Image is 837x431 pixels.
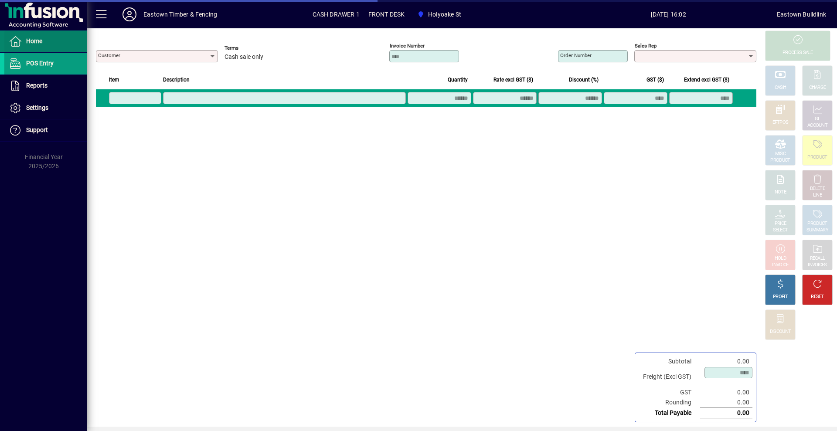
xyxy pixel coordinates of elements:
[684,75,729,85] span: Extend excl GST ($)
[116,7,143,22] button: Profile
[783,50,813,56] div: PROCESS SALE
[143,7,217,21] div: Eastown Timber & Fencing
[807,122,827,129] div: ACCOUNT
[813,192,822,199] div: LINE
[225,45,277,51] span: Terms
[809,85,826,91] div: CHARGE
[775,255,786,262] div: HOLD
[109,75,119,85] span: Item
[390,43,425,49] mat-label: Invoice number
[428,7,461,21] span: Holyoake St
[807,154,827,161] div: PRODUCT
[770,157,790,164] div: PRODUCT
[772,262,788,268] div: INVOICE
[26,82,48,89] span: Reports
[811,294,824,300] div: RESET
[775,221,786,227] div: PRICE
[368,7,405,21] span: FRONT DESK
[26,126,48,133] span: Support
[163,75,190,85] span: Description
[777,7,826,21] div: Eastown Buildlink
[569,75,599,85] span: Discount (%)
[775,85,786,91] div: CASH
[414,7,465,22] span: Holyoake St
[4,31,87,52] a: Home
[313,7,360,21] span: CASH DRAWER 1
[810,186,825,192] div: DELETE
[639,387,700,397] td: GST
[639,408,700,418] td: Total Payable
[806,227,828,234] div: SUMMARY
[26,37,42,44] span: Home
[700,356,752,367] td: 0.00
[98,52,120,58] mat-label: Customer
[26,104,48,111] span: Settings
[4,97,87,119] a: Settings
[560,7,777,21] span: [DATE] 16:02
[26,60,54,67] span: POS Entry
[646,75,664,85] span: GST ($)
[808,262,827,268] div: INVOICES
[810,255,825,262] div: RECALL
[560,52,592,58] mat-label: Order number
[225,54,263,61] span: Cash sale only
[775,189,786,196] div: NOTE
[448,75,468,85] span: Quantity
[639,397,700,408] td: Rounding
[700,397,752,408] td: 0.00
[639,356,700,367] td: Subtotal
[807,221,827,227] div: PRODUCT
[770,329,791,335] div: DISCOUNT
[639,367,700,387] td: Freight (Excl GST)
[635,43,657,49] mat-label: Sales rep
[772,119,789,126] div: EFTPOS
[773,294,788,300] div: PROFIT
[700,408,752,418] td: 0.00
[493,75,533,85] span: Rate excl GST ($)
[775,151,786,157] div: MISC
[815,116,820,122] div: GL
[4,119,87,141] a: Support
[773,227,788,234] div: SELECT
[4,75,87,97] a: Reports
[700,387,752,397] td: 0.00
